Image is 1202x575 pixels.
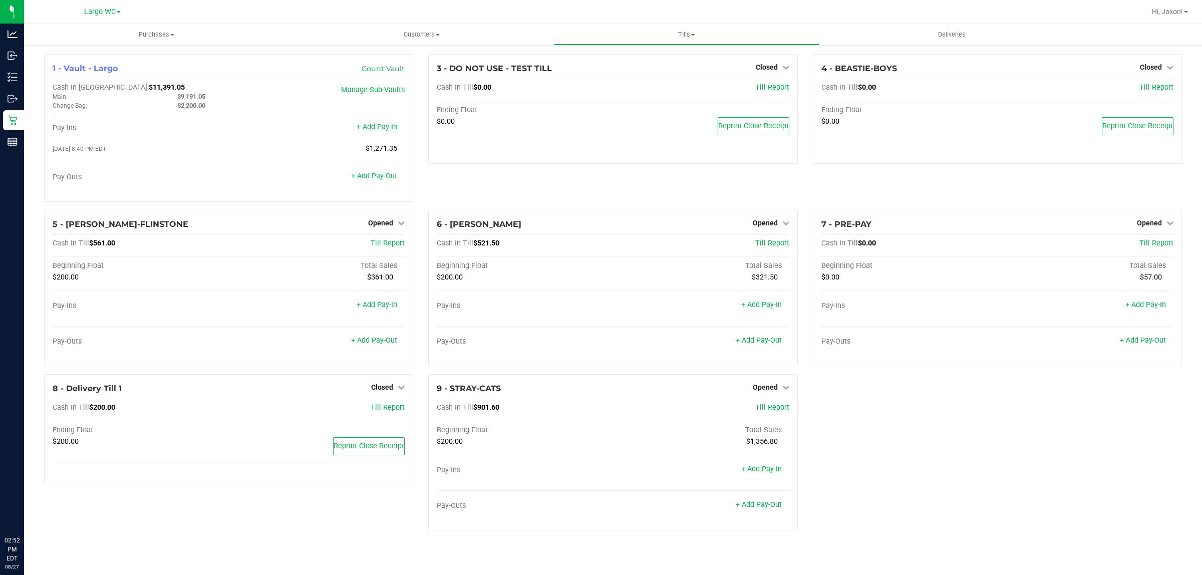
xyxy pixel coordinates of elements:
[53,337,229,346] div: Pay-Outs
[53,219,188,229] span: 5 - [PERSON_NAME]-FLINSTONE
[437,302,613,311] div: Pay-Ins
[53,102,87,109] span: Change Bag:
[24,30,289,39] span: Purchases
[821,302,998,311] div: Pay-Ins
[53,93,68,100] span: Main:
[437,466,613,475] div: Pay-Ins
[1140,273,1162,281] span: $57.00
[437,83,473,92] span: Cash In Till
[5,536,20,563] p: 02:52 PM EDT
[229,261,405,270] div: Total Sales
[613,261,789,270] div: Total Sales
[53,145,106,152] span: [DATE] 8:40 PM EDT
[177,93,205,100] span: $9,191.05
[718,122,789,130] span: Reprint Close Receipt
[741,465,782,473] a: + Add Pay-In
[362,64,405,73] a: Count Vault
[437,106,613,115] div: Ending Float
[53,83,149,92] span: Cash In [GEOGRAPHIC_DATA]:
[53,64,118,73] span: 1 - Vault - Largo
[8,115,18,125] inline-svg: Retail
[1140,63,1162,71] span: Closed
[84,8,116,16] span: Largo WC
[437,403,473,412] span: Cash In Till
[8,94,18,104] inline-svg: Outbound
[821,261,998,270] div: Beginning Float
[554,24,819,45] a: Tills
[53,302,229,311] div: Pay-Ins
[8,51,18,61] inline-svg: Inbound
[289,30,553,39] span: Customers
[437,437,463,446] span: $200.00
[746,437,778,446] span: $1,356.80
[149,83,185,92] span: $11,391.05
[1139,239,1173,247] a: Till Report
[821,117,839,126] span: $0.00
[858,83,876,92] span: $0.00
[437,273,463,281] span: $200.00
[371,383,393,391] span: Closed
[53,403,89,412] span: Cash In Till
[736,500,782,509] a: + Add Pay-Out
[753,383,778,391] span: Opened
[821,273,839,281] span: $0.00
[53,261,229,270] div: Beginning Float
[1102,122,1173,130] span: Reprint Close Receipt
[858,239,876,247] span: $0.00
[736,336,782,345] a: + Add Pay-Out
[821,337,998,346] div: Pay-Outs
[437,117,455,126] span: $0.00
[371,239,405,247] a: Till Report
[24,24,289,45] a: Purchases
[334,442,404,450] span: Reprint Close Receipt
[366,144,397,153] span: $1,271.35
[5,563,20,570] p: 08/27
[821,83,858,92] span: Cash In Till
[89,403,115,412] span: $200.00
[755,83,789,92] a: Till Report
[473,239,499,247] span: $521.50
[821,64,897,73] span: 4 - BEASTIE-BOYS
[755,403,789,412] a: Till Report
[53,173,229,182] div: Pay-Outs
[53,273,79,281] span: $200.00
[437,261,613,270] div: Beginning Float
[10,495,40,525] iframe: Resource center
[1152,8,1183,16] span: Hi, Jaxon!
[613,426,789,435] div: Total Sales
[1102,117,1173,135] button: Reprint Close Receipt
[821,239,858,247] span: Cash In Till
[1120,336,1166,345] a: + Add Pay-Out
[371,403,405,412] a: Till Report
[755,239,789,247] a: Till Report
[53,426,229,435] div: Ending Float
[89,239,115,247] span: $561.00
[437,384,501,393] span: 9 - STRAY-CATS
[437,426,613,435] div: Beginning Float
[341,86,405,94] a: Manage Sub-Vaults
[53,124,229,133] div: Pay-Ins
[357,123,397,131] a: + Add Pay-In
[8,72,18,82] inline-svg: Inventory
[821,106,998,115] div: Ending Float
[437,64,552,73] span: 3 - DO NOT USE - TEST TILL
[368,219,393,227] span: Opened
[1137,219,1162,227] span: Opened
[741,301,782,309] a: + Add Pay-In
[473,403,499,412] span: $901.60
[437,219,521,229] span: 6 - [PERSON_NAME]
[53,384,122,393] span: 8 - Delivery Till 1
[437,239,473,247] span: Cash In Till
[1139,83,1173,92] a: Till Report
[367,273,393,281] span: $361.00
[554,30,818,39] span: Tills
[351,172,397,180] a: + Add Pay-Out
[821,219,871,229] span: 7 - PRE-PAY
[925,30,979,39] span: Deliveries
